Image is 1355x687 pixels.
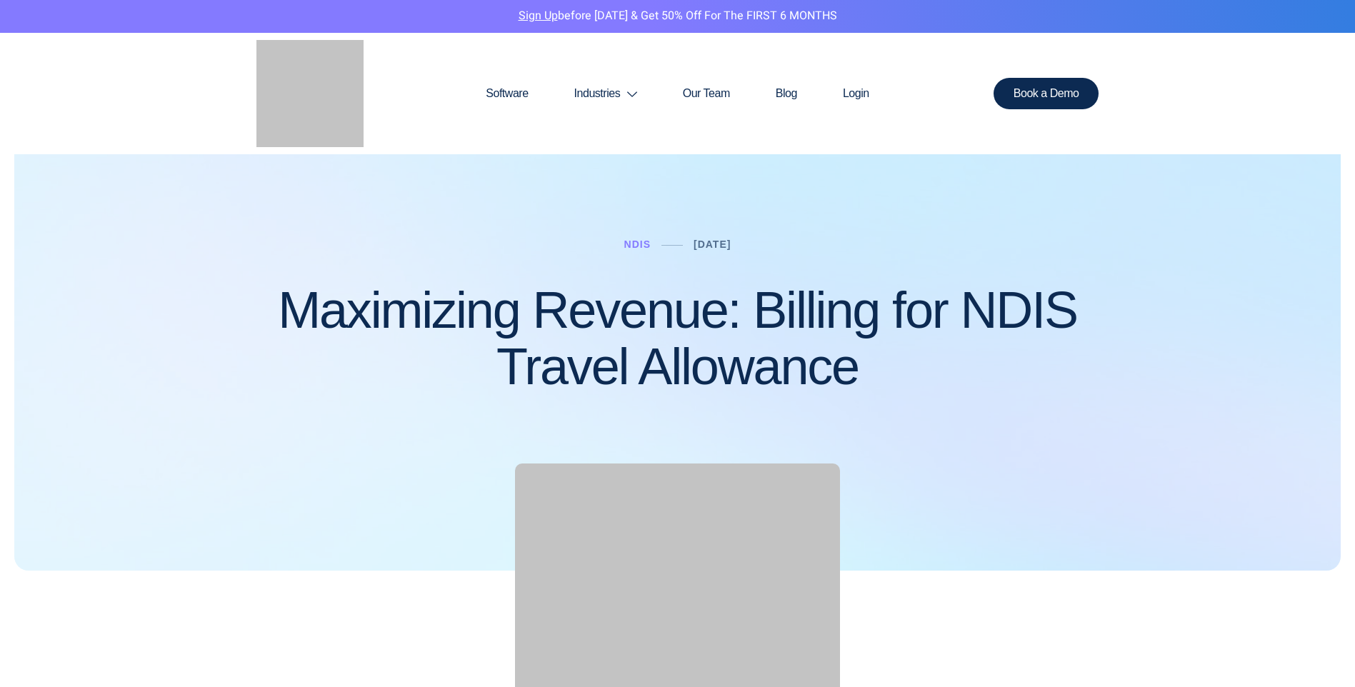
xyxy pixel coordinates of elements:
a: Login [820,59,892,128]
a: Blog [753,59,820,128]
p: before [DATE] & Get 50% Off for the FIRST 6 MONTHS [11,7,1344,26]
a: NDIS [624,239,651,250]
a: Book a Demo [994,78,1099,109]
a: Sign Up [519,7,558,24]
h1: Maximizing Revenue: Billing for NDIS Travel Allowance [256,282,1099,395]
a: [DATE] [694,239,731,250]
a: Industries [551,59,660,128]
a: Software [463,59,551,128]
span: Book a Demo [1014,88,1079,99]
a: Our Team [660,59,753,128]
